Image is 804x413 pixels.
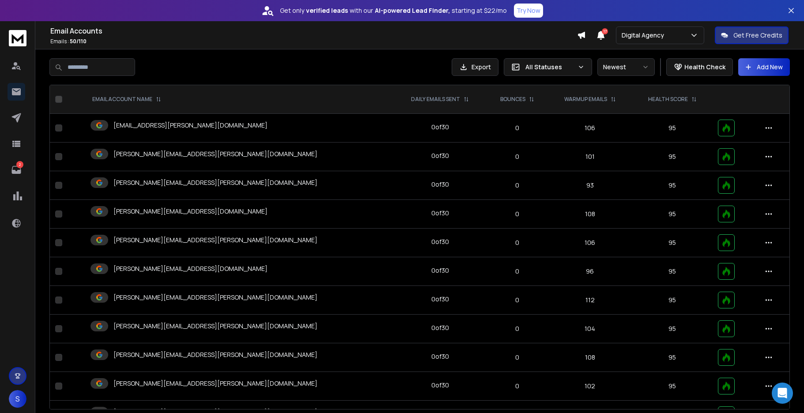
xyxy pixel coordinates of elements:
[632,315,713,343] td: 95
[548,171,632,200] td: 93
[548,315,632,343] td: 104
[452,58,498,76] button: Export
[548,114,632,143] td: 106
[517,6,540,15] p: Try Now
[632,171,713,200] td: 95
[113,121,268,130] p: [EMAIL_ADDRESS][PERSON_NAME][DOMAIN_NAME]
[92,96,161,103] div: EMAIL ACCOUNT NAME
[411,96,460,103] p: DAILY EMAILS SENT
[632,372,713,401] td: 95
[431,323,449,332] div: 0 of 30
[113,379,317,388] p: [PERSON_NAME][EMAIL_ADDRESS][PERSON_NAME][DOMAIN_NAME]
[597,58,655,76] button: Newest
[684,63,725,71] p: Health Check
[632,143,713,171] td: 95
[375,6,450,15] strong: AI-powered Lead Finder,
[602,28,608,34] span: 17
[525,63,574,71] p: All Statuses
[715,26,789,44] button: Get Free Credits
[632,114,713,143] td: 95
[16,161,23,168] p: 2
[280,6,507,15] p: Get only with our starting at $22/mo
[113,293,317,302] p: [PERSON_NAME][EMAIL_ADDRESS][PERSON_NAME][DOMAIN_NAME]
[8,161,25,179] a: 2
[622,31,668,40] p: Digital Agency
[50,26,577,36] h1: Email Accounts
[548,200,632,229] td: 108
[113,207,268,216] p: [PERSON_NAME][EMAIL_ADDRESS][DOMAIN_NAME]
[431,381,449,390] div: 0 of 30
[500,96,525,103] p: BOUNCES
[548,257,632,286] td: 96
[491,382,543,390] p: 0
[548,286,632,315] td: 112
[648,96,688,103] p: HEALTH SCORE
[491,152,543,161] p: 0
[70,38,87,45] span: 50 / 110
[9,390,26,408] button: S
[632,200,713,229] td: 95
[431,209,449,218] div: 0 of 30
[632,286,713,315] td: 95
[632,257,713,286] td: 95
[113,322,317,330] p: [PERSON_NAME][EMAIL_ADDRESS][PERSON_NAME][DOMAIN_NAME]
[491,353,543,362] p: 0
[632,229,713,257] td: 95
[491,210,543,218] p: 0
[431,123,449,131] div: 0 of 30
[632,343,713,372] td: 95
[431,266,449,275] div: 0 of 30
[491,296,543,304] p: 0
[50,38,577,45] p: Emails :
[113,350,317,359] p: [PERSON_NAME][EMAIL_ADDRESS][PERSON_NAME][DOMAIN_NAME]
[738,58,790,76] button: Add New
[9,30,26,46] img: logo
[306,6,348,15] strong: verified leads
[514,4,543,18] button: Try Now
[772,383,793,404] div: Open Intercom Messenger
[113,236,317,244] p: [PERSON_NAME][EMAIL_ADDRESS][PERSON_NAME][DOMAIN_NAME]
[431,295,449,304] div: 0 of 30
[548,343,632,372] td: 108
[491,238,543,247] p: 0
[113,150,317,158] p: [PERSON_NAME][EMAIL_ADDRESS][PERSON_NAME][DOMAIN_NAME]
[548,143,632,171] td: 101
[548,372,632,401] td: 102
[548,229,632,257] td: 106
[564,96,607,103] p: WARMUP EMAILS
[431,180,449,189] div: 0 of 30
[491,324,543,333] p: 0
[431,151,449,160] div: 0 of 30
[491,267,543,276] p: 0
[666,58,733,76] button: Health Check
[113,178,317,187] p: [PERSON_NAME][EMAIL_ADDRESS][PERSON_NAME][DOMAIN_NAME]
[113,264,268,273] p: [PERSON_NAME][EMAIL_ADDRESS][DOMAIN_NAME]
[431,352,449,361] div: 0 of 30
[491,181,543,190] p: 0
[431,237,449,246] div: 0 of 30
[733,31,782,40] p: Get Free Credits
[491,124,543,132] p: 0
